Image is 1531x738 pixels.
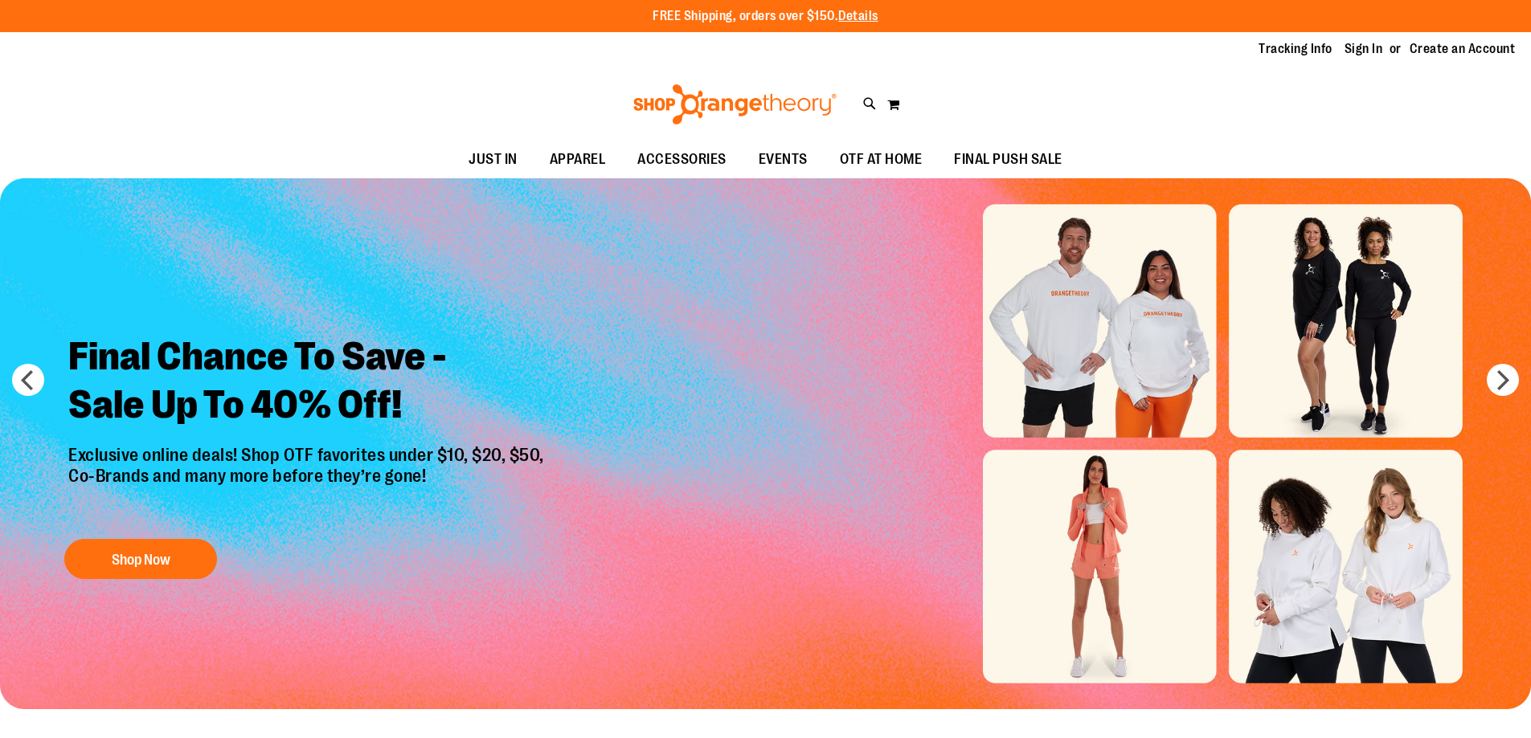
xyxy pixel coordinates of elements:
a: ACCESSORIES [621,141,743,178]
h2: Final Chance To Save - Sale Up To 40% Off! [56,320,560,445]
a: FINAL PUSH SALE [938,141,1079,178]
button: Shop Now [64,539,217,579]
a: Create an Account [1410,40,1516,58]
p: Exclusive online deals! Shop OTF favorites under $10, $20, $50, Co-Brands and many more before th... [56,445,560,524]
a: Details [838,9,878,23]
span: JUST IN [469,141,518,177]
a: EVENTS [743,141,824,178]
img: Shop Orangetheory [631,84,839,124]
a: Sign In [1345,40,1383,58]
span: APPAREL [550,141,606,177]
a: Tracking Info [1259,40,1332,58]
span: OTF AT HOME [840,141,923,177]
a: APPAREL [534,141,622,178]
p: FREE Shipping, orders over $150. [653,7,878,26]
button: prev [12,364,44,396]
span: ACCESSORIES [637,141,727,177]
button: next [1487,364,1519,396]
span: EVENTS [759,141,808,177]
a: OTF AT HOME [824,141,939,178]
span: FINAL PUSH SALE [954,141,1062,177]
a: JUST IN [452,141,534,178]
a: Final Chance To Save -Sale Up To 40% Off! Exclusive online deals! Shop OTF favorites under $10, $... [56,320,560,588]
